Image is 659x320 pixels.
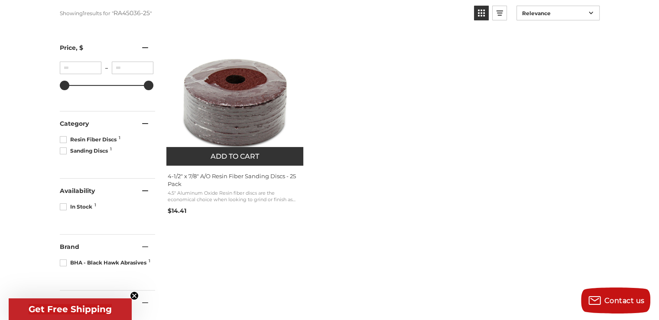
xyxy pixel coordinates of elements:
span: , $ [76,44,83,52]
button: Add to cart [166,147,303,166]
a: View list mode [492,6,507,20]
input: Maximum value [112,62,153,74]
span: Price [60,44,83,52]
span: Resin Fiber Discs [60,136,119,144]
span: Brand [60,243,79,251]
span: – [101,65,112,71]
span: Contact us [604,297,645,305]
a: Sort options [516,6,600,20]
span: 4.5" Aluminum Oxide Resin fiber discs are the economical choice when looking to grind or finish a... [168,190,303,203]
span: $14.41 [168,207,186,215]
span: Availability [60,187,95,195]
input: Minimum value [60,62,101,74]
a: View grid mode [474,6,489,20]
span: Category [60,120,89,127]
button: Close teaser [130,291,139,300]
span: 1 [94,203,96,207]
span: In Stock [60,203,95,211]
span: Relevance [522,10,586,16]
span: 1 [119,136,120,140]
span: BHA - Black Hawk Abrasives [60,259,149,267]
span: 1 [149,259,150,263]
div: Get Free ShippingClose teaser [9,298,132,320]
b: 1 [83,10,84,16]
span: 1 [110,147,112,151]
span: Sanding Discs [60,147,110,155]
div: Showing results for " " [60,6,467,20]
span: Get Free Shipping [29,304,112,314]
a: 4-1/2 [166,36,304,218]
span: 4-1/2" x 7/8" A/O Resin Fiber Sanding Discs - 25 Pack [168,172,303,188]
button: Contact us [581,287,650,313]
